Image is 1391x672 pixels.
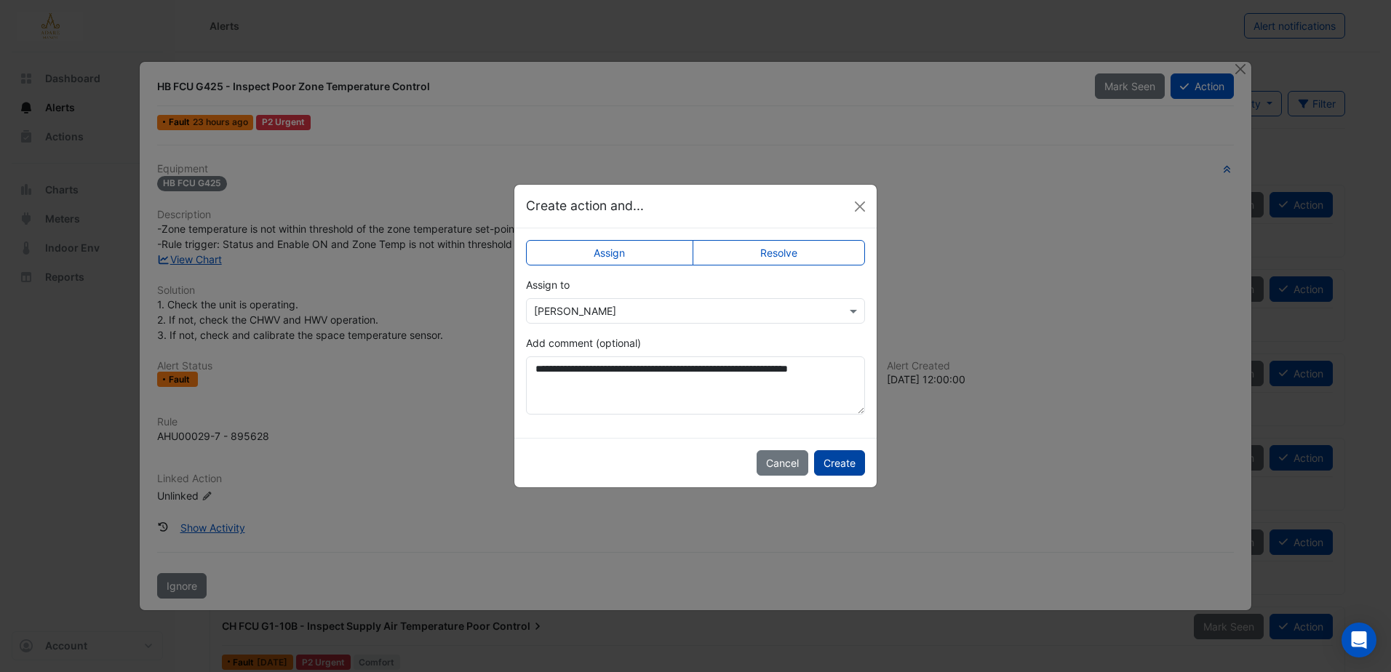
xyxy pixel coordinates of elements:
[757,450,808,476] button: Cancel
[693,240,866,265] label: Resolve
[849,196,871,217] button: Close
[814,450,865,476] button: Create
[526,277,570,292] label: Assign to
[526,335,641,351] label: Add comment (optional)
[1342,623,1376,657] div: Open Intercom Messenger
[526,196,644,215] h5: Create action and...
[526,240,693,265] label: Assign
